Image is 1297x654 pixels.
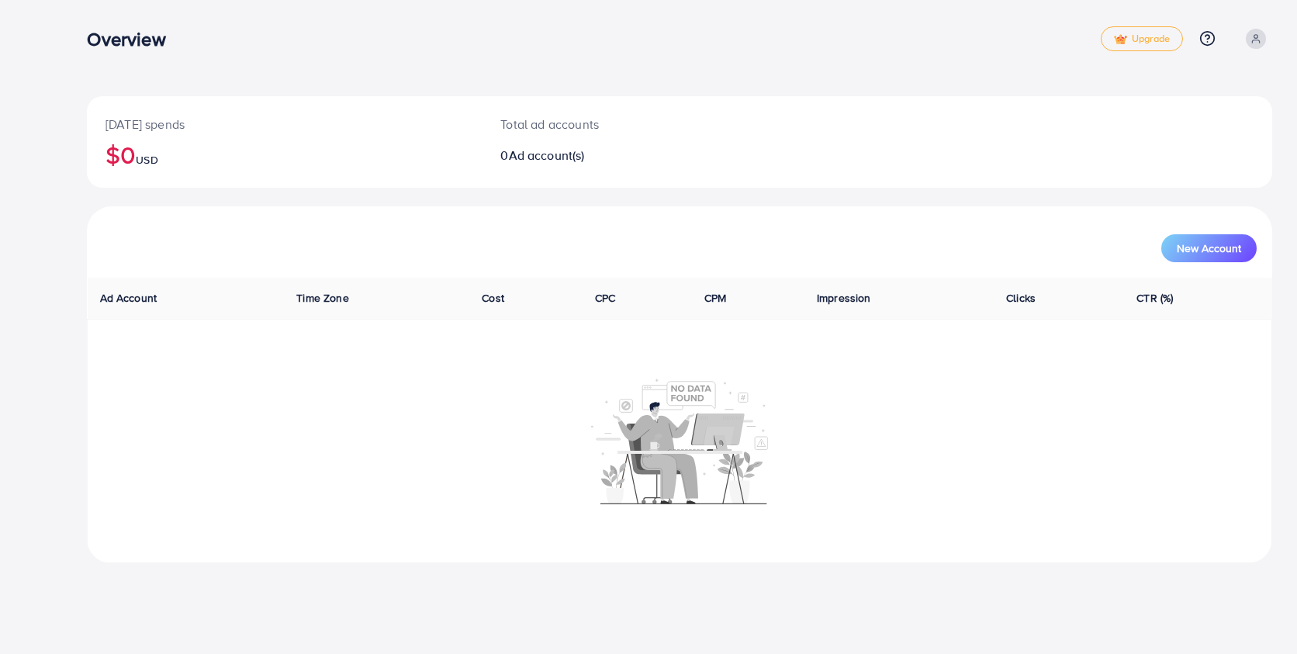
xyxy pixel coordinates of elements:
span: Clicks [1006,290,1036,306]
span: Upgrade [1114,33,1170,45]
span: USD [136,152,157,168]
span: CTR (%) [1136,290,1173,306]
span: Impression [817,290,871,306]
button: New Account [1161,234,1257,262]
span: Time Zone [296,290,348,306]
span: Cost [482,290,504,306]
h3: Overview [87,28,178,50]
span: Ad Account [100,290,157,306]
img: No account [591,377,768,504]
h2: 0 [500,148,759,163]
a: tickUpgrade [1101,26,1183,51]
img: tick [1114,34,1127,45]
p: Total ad accounts [500,115,759,133]
p: [DATE] spends [105,115,463,133]
span: CPC [595,290,615,306]
span: Ad account(s) [509,147,585,164]
span: CPM [704,290,726,306]
h2: $0 [105,140,463,169]
span: New Account [1177,243,1241,254]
